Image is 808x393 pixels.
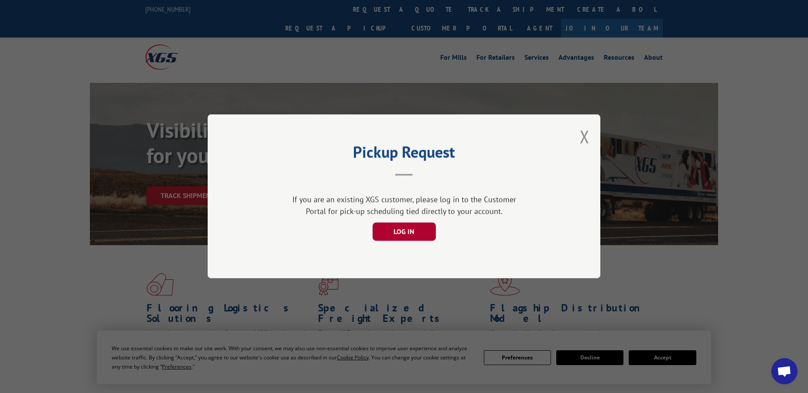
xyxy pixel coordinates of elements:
div: If you are an existing XGS customer, please log in to the Customer Portal for pick-up scheduling ... [288,194,520,218]
a: Open chat [771,358,798,384]
a: LOG IN [373,229,436,236]
h2: Pickup Request [251,146,557,163]
button: LOG IN [373,223,436,241]
button: Close modal [580,125,589,148]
